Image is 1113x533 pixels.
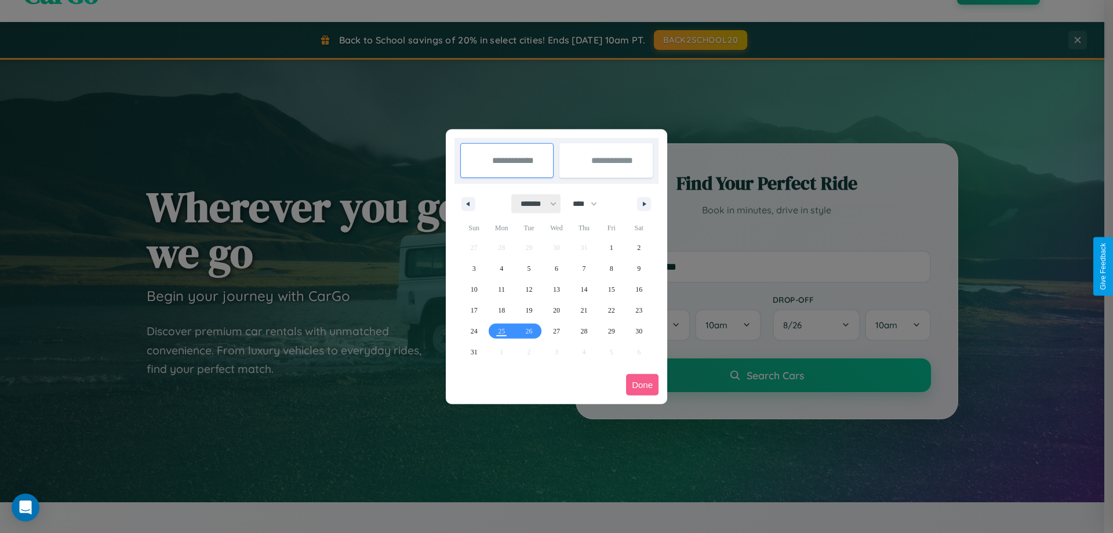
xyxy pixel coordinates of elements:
button: 23 [625,300,653,321]
div: Give Feedback [1099,243,1107,290]
span: 22 [608,300,615,321]
button: 2 [625,237,653,258]
span: 28 [580,321,587,342]
span: 16 [635,279,642,300]
button: 18 [488,300,515,321]
span: 25 [498,321,505,342]
span: 11 [498,279,505,300]
button: 17 [460,300,488,321]
span: 29 [608,321,615,342]
button: 25 [488,321,515,342]
span: 2 [637,237,641,258]
button: 26 [515,321,543,342]
button: 31 [460,342,488,362]
button: 30 [625,321,653,342]
button: 4 [488,258,515,279]
span: 19 [526,300,533,321]
span: Sun [460,219,488,237]
span: 3 [472,258,476,279]
button: 9 [625,258,653,279]
div: Open Intercom Messenger [12,494,39,521]
button: 5 [515,258,543,279]
span: 26 [526,321,533,342]
button: 1 [598,237,625,258]
span: 6 [555,258,558,279]
span: 31 [471,342,478,362]
span: 12 [526,279,533,300]
button: 24 [460,321,488,342]
button: 10 [460,279,488,300]
button: 21 [570,300,598,321]
span: 30 [635,321,642,342]
span: Fri [598,219,625,237]
span: 9 [637,258,641,279]
button: 28 [570,321,598,342]
span: Thu [570,219,598,237]
span: 13 [553,279,560,300]
span: 10 [471,279,478,300]
button: 13 [543,279,570,300]
button: 11 [488,279,515,300]
button: 16 [625,279,653,300]
button: 19 [515,300,543,321]
span: 17 [471,300,478,321]
span: Wed [543,219,570,237]
span: Mon [488,219,515,237]
button: 20 [543,300,570,321]
span: 23 [635,300,642,321]
button: 14 [570,279,598,300]
span: 7 [582,258,585,279]
span: 8 [610,258,613,279]
button: 3 [460,258,488,279]
span: 15 [608,279,615,300]
span: 18 [498,300,505,321]
button: 15 [598,279,625,300]
button: Done [626,374,659,396]
span: 4 [500,258,503,279]
span: 21 [580,300,587,321]
button: 8 [598,258,625,279]
span: 27 [553,321,560,342]
button: 6 [543,258,570,279]
span: 5 [528,258,531,279]
span: 20 [553,300,560,321]
button: 27 [543,321,570,342]
span: 14 [580,279,587,300]
span: 1 [610,237,613,258]
button: 22 [598,300,625,321]
span: Tue [515,219,543,237]
button: 12 [515,279,543,300]
span: Sat [625,219,653,237]
span: 24 [471,321,478,342]
button: 7 [570,258,598,279]
button: 29 [598,321,625,342]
